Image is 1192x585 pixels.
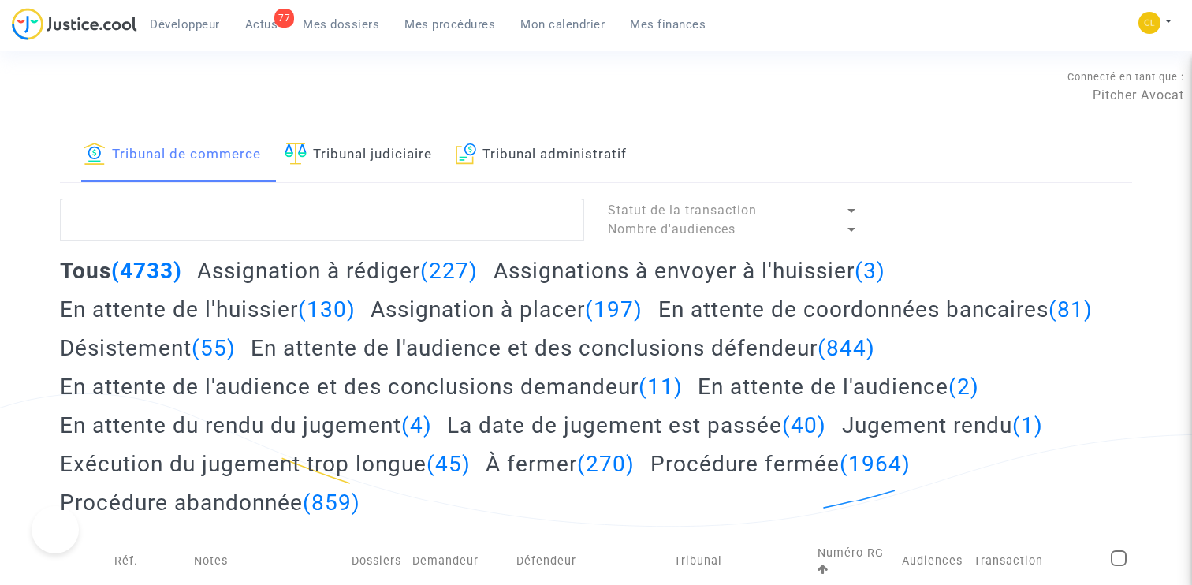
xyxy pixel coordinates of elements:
[12,8,137,40] img: jc-logo.svg
[639,374,683,400] span: (11)
[60,489,360,516] h2: Procédure abandonnée
[630,17,706,32] span: Mes finances
[608,222,736,237] span: Nombre d'audiences
[60,296,356,323] h2: En attente de l'huissier
[298,296,356,322] span: (130)
[617,13,718,36] a: Mes finances
[650,450,911,478] h2: Procédure fermée
[658,296,1093,323] h2: En attente de coordonnées bancaires
[60,450,471,478] h2: Exécution du jugement trop longue
[818,335,875,361] span: (844)
[1049,296,1093,322] span: (81)
[245,17,278,32] span: Actus
[1067,71,1184,83] span: Connecté en tant que :
[840,451,911,477] span: (1964)
[404,17,495,32] span: Mes procédures
[371,296,643,323] h2: Assignation à placer
[137,13,233,36] a: Développeur
[60,412,432,439] h2: En attente du rendu du jugement
[290,13,392,36] a: Mes dossiers
[197,257,478,285] h2: Assignation à rédiger
[84,129,261,182] a: Tribunal de commerce
[508,13,617,36] a: Mon calendrier
[782,412,826,438] span: (40)
[303,490,360,516] span: (859)
[60,373,683,401] h2: En attente de l'audience et des conclusions demandeur
[427,451,471,477] span: (45)
[420,258,478,284] span: (227)
[392,13,508,36] a: Mes procédures
[150,17,220,32] span: Développeur
[456,129,628,182] a: Tribunal administratif
[456,143,477,165] img: icon-archive.svg
[84,143,106,165] img: icon-banque.svg
[192,335,236,361] span: (55)
[486,450,635,478] h2: À fermer
[608,203,757,218] span: Statut de la transaction
[577,451,635,477] span: (270)
[948,374,979,400] span: (2)
[111,258,182,284] span: (4733)
[303,17,379,32] span: Mes dossiers
[842,412,1043,439] h2: Jugement rendu
[1138,12,1160,34] img: f0b917ab549025eb3af43f3c4438ad5d
[60,334,236,362] h2: Désistement
[32,506,79,553] iframe: Help Scout Beacon - Open
[1012,412,1043,438] span: (1)
[274,9,294,28] div: 77
[251,334,875,362] h2: En attente de l'audience et des conclusions défendeur
[698,373,979,401] h2: En attente de l'audience
[233,13,291,36] a: 77Actus
[401,412,432,438] span: (4)
[285,129,432,182] a: Tribunal judiciaire
[447,412,826,439] h2: La date de jugement est passée
[285,143,307,165] img: icon-faciliter-sm.svg
[585,296,643,322] span: (197)
[520,17,605,32] span: Mon calendrier
[60,257,182,285] h2: Tous
[855,258,885,284] span: (3)
[494,257,885,285] h2: Assignations à envoyer à l'huissier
